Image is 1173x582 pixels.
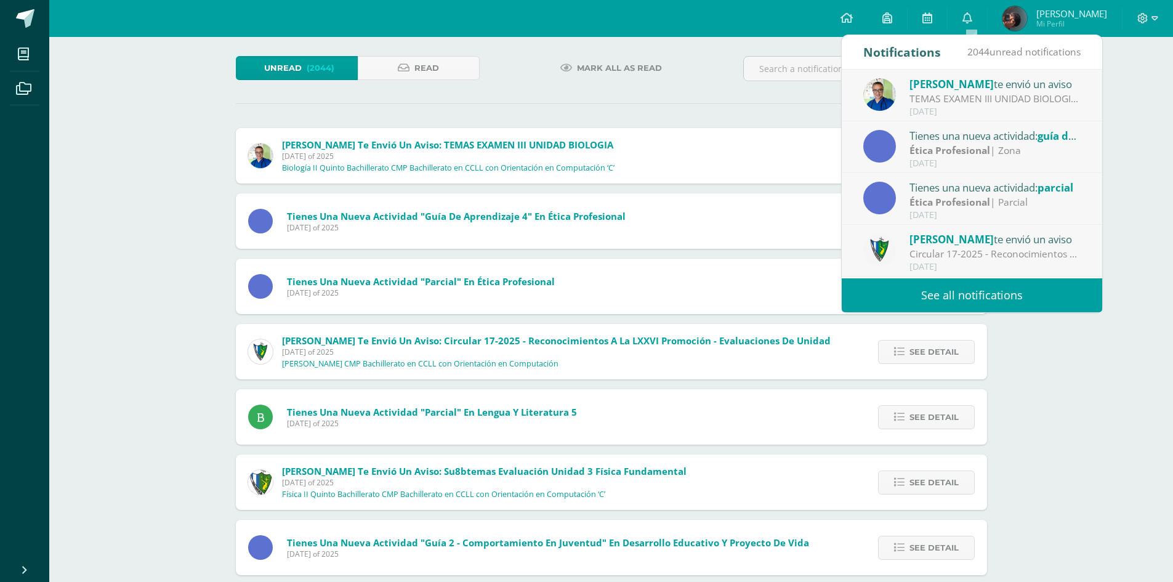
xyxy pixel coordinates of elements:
[1038,180,1073,195] span: parcial
[967,45,1081,59] span: unread notifications
[863,233,896,266] img: 9f174a157161b4ddbe12118a61fed988.png
[909,143,1081,158] div: | Zona
[909,195,990,209] strong: Ética Profesional
[744,57,986,81] input: Search a notification here
[248,143,273,168] img: 692ded2a22070436d299c26f70cfa591.png
[842,278,1102,312] a: See all notifications
[287,418,577,429] span: [DATE] of 2025
[909,536,959,559] span: See detail
[545,56,677,80] a: Mark all as read
[287,275,555,288] span: Tienes una nueva actividad "parcial" En Ética Profesional
[909,262,1081,272] div: [DATE]
[282,139,613,151] span: [PERSON_NAME] te envió un aviso: TEMAS EXAMEN III UNIDAD BIOLOGIA
[909,231,1081,247] div: te envió un aviso
[909,143,990,157] strong: Ética Profesional
[909,77,994,91] span: [PERSON_NAME]
[909,76,1081,92] div: te envió un aviso
[287,210,626,222] span: Tienes una nueva actividad "guía de aprendizaje 4" En Ética Profesional
[909,210,1081,220] div: [DATE]
[282,465,687,477] span: [PERSON_NAME] te envió un aviso: Su8btemas Evaluación Unidad 3 Física Fundamental
[909,127,1081,143] div: Tienes una nueva actividad:
[967,45,990,59] span: 2044
[909,107,1081,117] div: [DATE]
[282,163,615,173] p: Biología II Quinto Bachillerato CMP Bachillerato en CCLL con Orientación en Computación ‘C’
[282,490,605,499] p: Física II Quinto Bachillerato CMP Bachillerato en CCLL con Orientación en Computación ‘C’
[307,57,334,79] span: (2044)
[287,549,809,559] span: [DATE] of 2025
[282,477,687,488] span: [DATE] of 2025
[909,232,994,246] span: [PERSON_NAME]
[909,179,1081,195] div: Tienes una nueva actividad:
[287,406,577,418] span: Tienes una nueva actividad "Parcial" En Lengua y Literatura 5
[287,536,809,549] span: Tienes una nueva actividad "Guía 2 - Comportamiento en Juventud" En Desarrollo Educativo y Proyec...
[909,195,1081,209] div: | Parcial
[863,78,896,111] img: 692ded2a22070436d299c26f70cfa591.png
[1036,7,1107,20] span: [PERSON_NAME]
[909,406,959,429] span: See detail
[1038,129,1147,143] span: guía de aprendizaje 4
[287,288,555,298] span: [DATE] of 2025
[1002,6,1027,31] img: 6ec9e2f86f1f33a9c28bb0b5bc64a6c0.png
[863,35,941,69] div: Notifications
[282,359,558,369] p: [PERSON_NAME] CMP Bachillerato en CCLL con Orientación en Computación
[1036,18,1107,29] span: Mi Perfil
[236,56,358,80] a: Unread(2044)
[577,57,662,79] span: Mark all as read
[358,56,480,80] a: Read
[414,57,439,79] span: Read
[248,470,273,495] img: d7d6d148f6dec277cbaab50fee73caa7.png
[909,471,959,494] span: See detail
[909,158,1081,169] div: [DATE]
[282,151,615,161] span: [DATE] of 2025
[248,339,273,364] img: 9f174a157161b4ddbe12118a61fed988.png
[909,92,1081,106] div: TEMAS EXAMEN III UNIDAD BIOLOGIA: TEMAS: - REINO PLANTAE, clasificación (Incluyendo partes de la ...
[264,57,302,79] span: Unread
[282,334,831,347] span: [PERSON_NAME] te envió un aviso: Circular 17-2025 - Reconocimientos a la LXXVI Promoción - Evalua...
[287,222,626,233] span: [DATE] of 2025
[909,247,1081,261] div: Circular 17-2025 - Reconocimientos a la LXXVI Promoción - Evaluaciones de Unidad: Estimados padre...
[909,341,959,363] span: See detail
[282,347,831,357] span: [DATE] of 2025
